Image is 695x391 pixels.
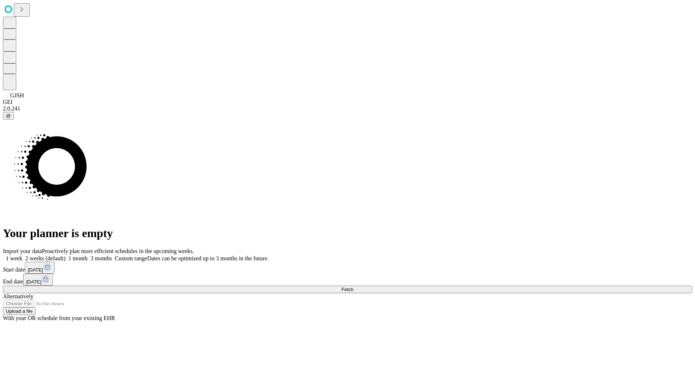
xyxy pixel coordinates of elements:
span: With your OR schedule from your existing EHR [3,315,115,321]
span: @ [6,113,11,118]
span: Import your data [3,248,42,254]
span: Fetch [341,287,353,292]
span: 2 weeks (default) [25,255,66,261]
span: Proactively plan more efficient schedules in the upcoming weeks. [42,248,194,254]
div: Start date [3,262,692,274]
span: Alternatively [3,293,33,299]
button: Fetch [3,286,692,293]
div: GEI [3,99,692,105]
button: [DATE] [25,262,55,274]
span: [DATE] [26,279,41,285]
h1: Your planner is empty [3,227,692,240]
div: End date [3,274,692,286]
span: 3 months [90,255,112,261]
div: 2.0.241 [3,105,692,112]
span: GJSH [10,92,24,98]
button: Upload a file [3,307,35,315]
span: Custom range [115,255,147,261]
button: [DATE] [23,274,53,286]
button: @ [3,112,14,119]
span: Dates can be optimized up to 3 months in the future. [147,255,269,261]
span: 1 month [68,255,88,261]
span: 1 week [6,255,22,261]
span: [DATE] [28,267,43,273]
